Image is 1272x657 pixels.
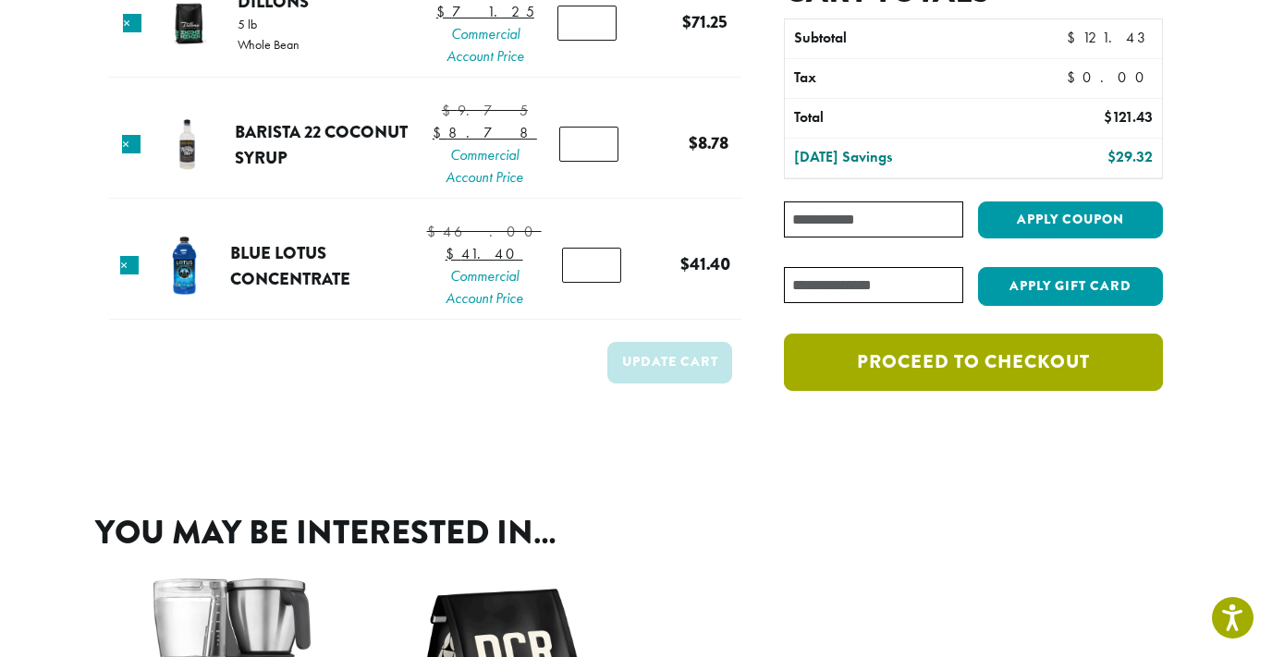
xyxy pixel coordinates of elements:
[446,244,523,263] bdi: 41.40
[1107,147,1116,166] span: $
[446,244,461,263] span: $
[689,130,698,155] span: $
[785,139,1011,177] th: [DATE] Savings
[607,342,732,383] button: Update cart
[122,135,141,153] a: Remove this item
[784,334,1163,391] a: Proceed to checkout
[978,201,1163,239] button: Apply coupon
[682,9,691,34] span: $
[442,101,458,120] span: $
[238,38,300,51] p: Whole Bean
[123,14,141,32] a: Remove this item
[235,119,408,170] a: Barista 22 Coconut Syrup
[682,9,728,34] bdi: 71.25
[95,513,1177,553] h2: You may be interested in…
[157,115,217,175] img: Barista 22 Coconut Syrup
[154,236,214,296] img: Blue Lotus Concentrate
[1067,67,1153,87] bdi: 0.00
[559,127,618,162] input: Product quantity
[433,123,448,142] span: $
[442,101,528,120] bdi: 9.75
[1104,107,1153,127] bdi: 121.43
[436,2,452,21] span: $
[238,18,300,30] p: 5 lb
[689,130,728,155] bdi: 8.78
[680,251,690,276] span: $
[1104,107,1112,127] span: $
[433,123,537,142] bdi: 8.78
[427,222,542,241] bdi: 46.00
[427,222,443,241] span: $
[436,2,534,21] bdi: 71.25
[433,144,537,189] span: Commercial Account Price
[230,240,350,291] a: Blue Lotus Concentrate
[1067,67,1082,87] span: $
[1067,28,1153,47] bdi: 121.43
[436,23,534,67] span: Commercial Account Price
[1067,28,1082,47] span: $
[785,99,1011,138] th: Total
[562,248,621,283] input: Product quantity
[978,267,1163,306] button: Apply Gift Card
[557,6,617,41] input: Product quantity
[785,59,1052,98] th: Tax
[427,265,542,310] span: Commercial Account Price
[1107,147,1153,166] bdi: 29.32
[785,19,1011,58] th: Subtotal
[680,251,730,276] bdi: 41.40
[120,256,139,274] a: Remove this item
